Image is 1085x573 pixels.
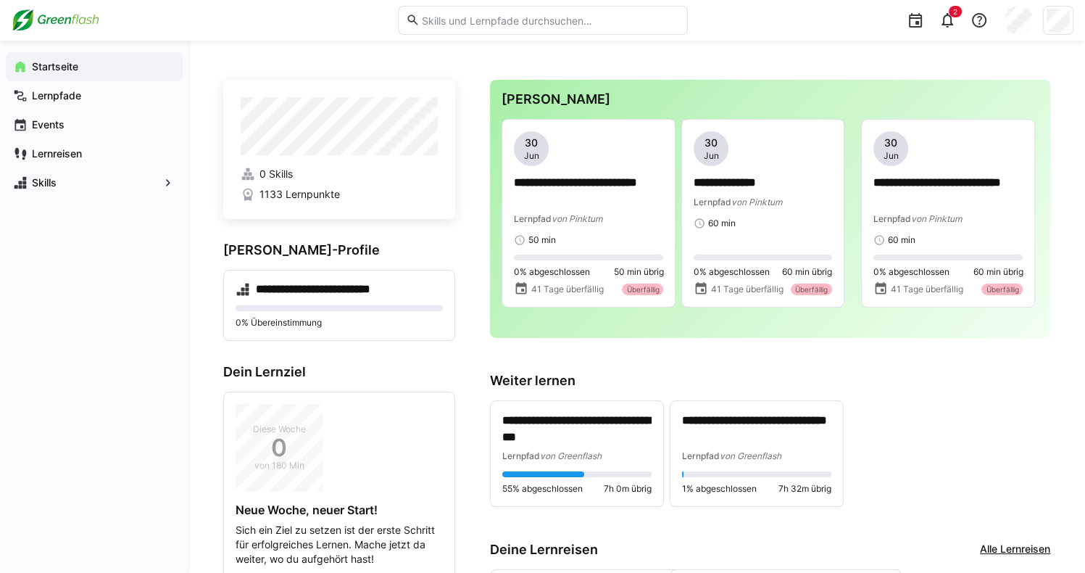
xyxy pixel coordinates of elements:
h3: Deine Lernreisen [490,542,598,558]
span: von Pinktum [731,197,782,207]
span: von Greenflash [720,450,781,461]
span: 1% abgeschlossen [682,483,757,495]
span: Jun [704,150,719,162]
span: 60 min [888,234,915,246]
span: von Pinktum [911,213,962,224]
h3: [PERSON_NAME] [502,91,1039,107]
span: 41 Tage überfällig [531,284,604,295]
a: 0 Skills [241,167,438,181]
span: 30 [525,136,538,150]
h3: [PERSON_NAME]-Profile [223,242,455,258]
span: Lernpfad [694,197,731,207]
span: Jun [524,150,539,162]
span: 1133 Lernpunkte [259,187,340,202]
div: Überfällig [622,284,663,295]
span: 30 [884,136,897,150]
span: 50 min übrig [613,266,663,278]
div: Überfällig [791,284,832,295]
span: 60 min übrig [782,266,832,278]
input: Skills und Lernpfade durchsuchen… [420,14,679,27]
span: 60 min [708,218,736,229]
span: von Pinktum [552,213,602,224]
span: 7h 0m übrig [604,483,652,495]
a: Alle Lernreisen [980,542,1050,558]
span: Lernpfad [502,450,540,461]
span: 41 Tage überfällig [891,284,963,295]
span: Lernpfad [873,213,911,224]
span: 60 min übrig [973,266,1023,278]
span: Lernpfad [514,213,552,224]
h3: Dein Lernziel [223,364,455,380]
span: 0% abgeschlossen [873,266,949,278]
div: Überfällig [981,284,1023,295]
p: Sich ein Ziel zu setzen ist der erste Schritt für erfolgreiches Lernen. Mache jetzt da weiter, wo... [236,523,443,566]
span: 0% abgeschlossen [514,266,590,278]
span: von Greenflash [540,450,602,461]
span: 55% abgeschlossen [502,483,583,495]
span: 0% abgeschlossen [694,266,770,278]
span: 50 min [528,234,556,246]
span: 30 [704,136,718,150]
span: 2 [953,7,957,16]
span: 7h 32m übrig [778,483,831,495]
h3: Weiter lernen [490,373,1050,389]
p: 0% Übereinstimmung [236,317,443,329]
span: Lernpfad [682,450,720,461]
span: 41 Tage überfällig [711,284,783,295]
span: Jun [884,150,899,162]
span: 0 Skills [259,167,293,181]
h4: Neue Woche, neuer Start! [236,503,443,517]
